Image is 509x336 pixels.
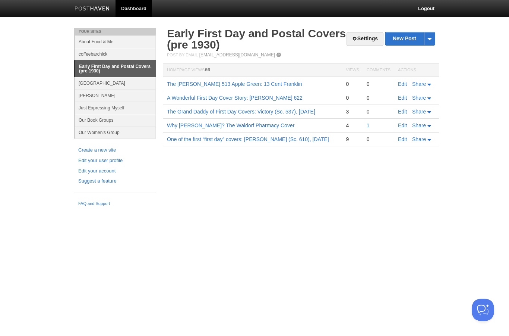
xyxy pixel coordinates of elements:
[167,136,329,142] a: One of the first “first day” covers: [PERSON_NAME] (Sc. 610), [DATE]
[385,32,435,45] a: New Post
[75,60,156,77] a: Early First Day and Postal Covers (pre 1930)
[394,63,439,77] th: Actions
[75,35,156,48] a: About Food & Me
[367,122,370,128] a: 1
[367,94,391,101] div: 0
[346,122,359,129] div: 4
[163,63,342,77] th: Homepage Views
[205,67,210,72] span: 66
[167,27,346,51] a: Early First Day and Postal Covers (pre 1930)
[398,122,407,128] a: Edit
[412,95,426,101] span: Share
[342,63,363,77] th: Views
[78,200,151,207] a: FAQ and Support
[398,95,407,101] a: Edit
[472,299,494,321] iframe: Help Scout Beacon - Open
[74,28,156,35] li: Your Sites
[78,157,151,165] a: Edit your user profile
[167,81,302,87] a: The [PERSON_NAME] 513 Apple Green: 13 Cent Franklin
[167,95,303,101] a: A Wonderful First Day Cover Story: [PERSON_NAME] 622
[398,136,407,142] a: Edit
[412,122,426,128] span: Share
[347,32,383,46] a: Settings
[398,81,407,87] a: Edit
[346,81,359,87] div: 0
[78,167,151,175] a: Edit your account
[75,89,156,102] a: [PERSON_NAME]
[346,136,359,143] div: 9
[367,136,391,143] div: 0
[346,94,359,101] div: 0
[367,108,391,115] div: 0
[78,177,151,185] a: Suggest a feature
[346,108,359,115] div: 3
[363,63,394,77] th: Comments
[412,136,426,142] span: Share
[398,109,407,115] a: Edit
[75,77,156,89] a: [GEOGRAPHIC_DATA]
[167,109,315,115] a: The Grand Daddy of First Day Covers: Victory (Sc. 537), [DATE]
[412,81,426,87] span: Share
[167,122,294,128] a: Why [PERSON_NAME]? The Waldorf Pharmacy Cover
[75,48,156,60] a: coffeebarchick
[75,126,156,139] a: Our Women’s Group
[167,53,198,57] span: Post by Email
[75,6,110,12] img: Posthaven-bar
[367,81,391,87] div: 0
[75,102,156,114] a: Just Expressing Myself
[78,146,151,154] a: Create a new site
[75,114,156,126] a: Our Book Groups
[412,109,426,115] span: Share
[199,52,275,57] a: [EMAIL_ADDRESS][DOMAIN_NAME]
